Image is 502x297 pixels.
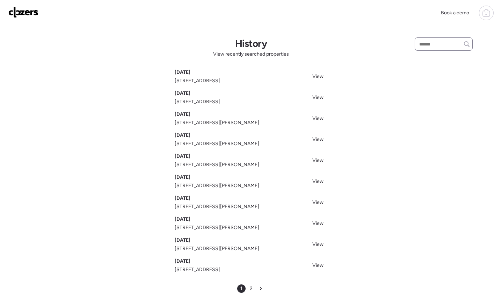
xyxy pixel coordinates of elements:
a: View [308,134,328,144]
a: View [308,155,328,165]
span: [STREET_ADDRESS][PERSON_NAME] [175,140,259,147]
span: [DATE] [175,69,190,76]
span: View [312,241,323,247]
span: View [312,115,323,121]
span: View [312,94,323,100]
span: [STREET_ADDRESS][PERSON_NAME] [175,119,259,126]
a: View [308,260,328,270]
span: View [312,157,323,163]
span: View [312,178,323,184]
h1: History [235,37,267,49]
span: View [312,220,323,226]
span: [DATE] [175,153,190,160]
span: [DATE] [175,174,190,181]
span: [DATE] [175,258,190,265]
span: [DATE] [175,132,190,139]
span: [STREET_ADDRESS][PERSON_NAME] [175,182,259,189]
span: View [312,136,323,142]
a: View [308,71,328,81]
span: [STREET_ADDRESS] [175,266,220,273]
span: View [312,73,323,79]
span: Book a demo [441,10,469,16]
span: [STREET_ADDRESS][PERSON_NAME] [175,203,259,210]
span: [STREET_ADDRESS][PERSON_NAME] [175,224,259,231]
span: View [312,262,323,268]
span: [DATE] [175,237,190,244]
a: View [308,92,328,102]
a: View [308,239,328,249]
span: 1 [240,285,242,292]
span: [DATE] [175,216,190,223]
span: [DATE] [175,90,190,97]
a: View [308,218,328,228]
span: [DATE] [175,195,190,202]
a: View [308,197,328,207]
span: [DATE] [175,111,190,118]
span: View [312,199,323,205]
span: [STREET_ADDRESS] [175,98,220,105]
a: View [308,176,328,186]
span: [STREET_ADDRESS][PERSON_NAME] [175,245,259,252]
span: View recently searched properties [213,51,289,58]
img: Logo [8,7,38,18]
span: [STREET_ADDRESS] [175,77,220,84]
span: [STREET_ADDRESS][PERSON_NAME] [175,161,259,168]
span: 2 [250,285,253,292]
a: View [308,113,328,123]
